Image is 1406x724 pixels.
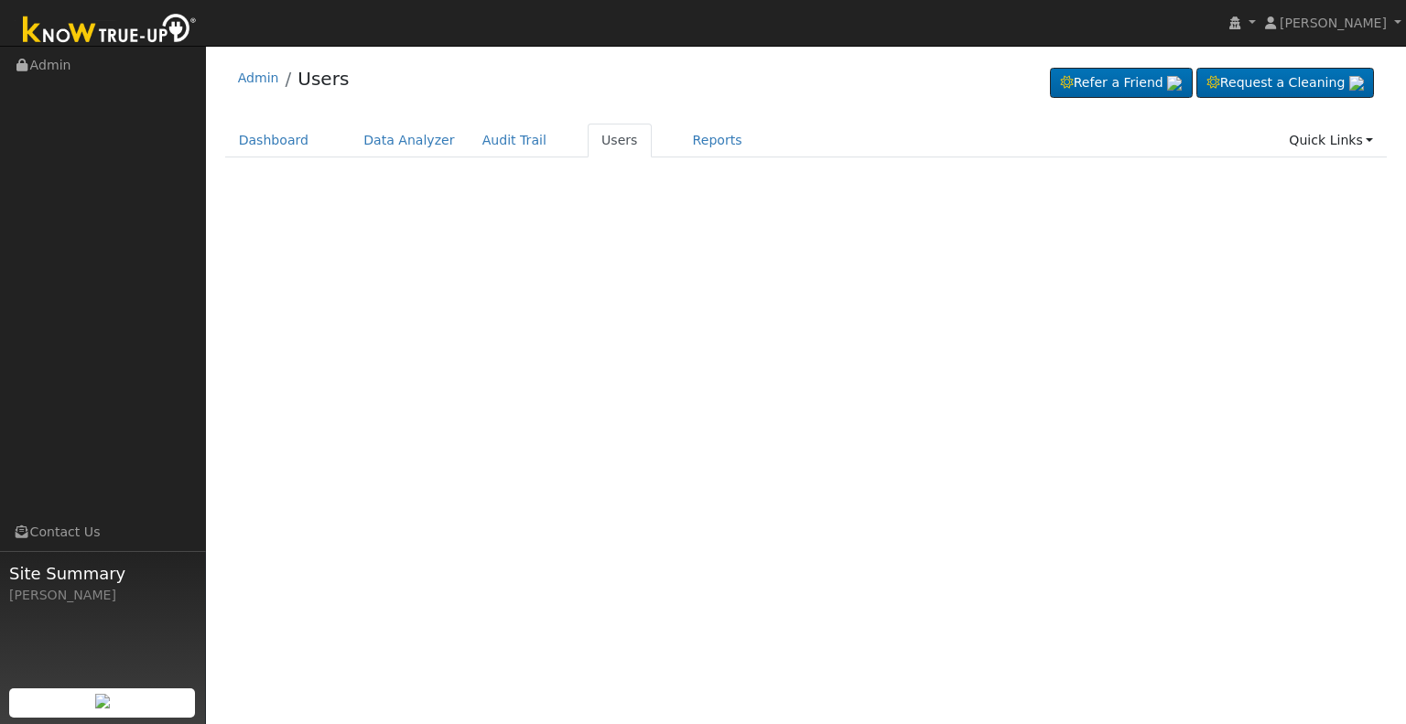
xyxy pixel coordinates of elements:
a: Reports [679,124,756,157]
a: Quick Links [1275,124,1387,157]
img: retrieve [95,694,110,708]
span: Site Summary [9,561,196,586]
img: retrieve [1167,76,1182,91]
a: Dashboard [225,124,323,157]
a: Refer a Friend [1050,68,1193,99]
a: Admin [238,70,279,85]
a: Users [588,124,652,157]
img: retrieve [1349,76,1364,91]
a: Request a Cleaning [1196,68,1374,99]
div: [PERSON_NAME] [9,586,196,605]
a: Audit Trail [469,124,560,157]
a: Users [297,68,349,90]
span: [PERSON_NAME] [1280,16,1387,30]
a: Data Analyzer [350,124,469,157]
img: Know True-Up [14,10,206,51]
